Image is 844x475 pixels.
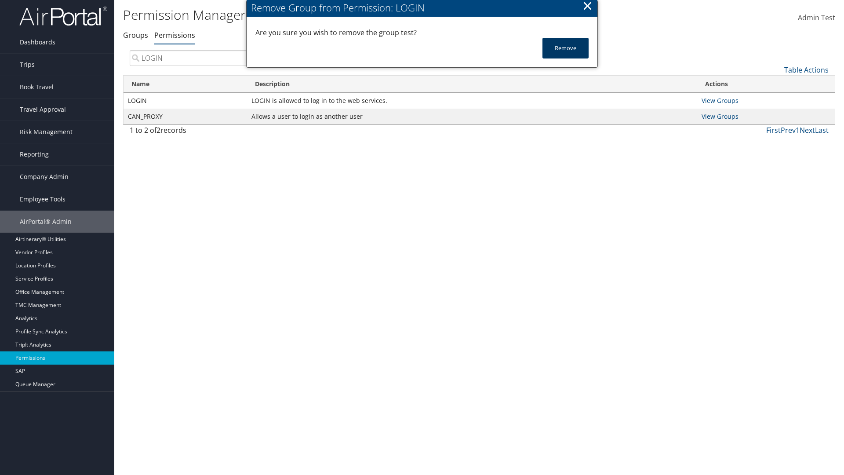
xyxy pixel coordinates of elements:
[124,109,247,124] td: CAN_PROXY
[20,54,35,76] span: Trips
[154,30,195,40] a: Permissions
[781,125,796,135] a: Prev
[255,27,589,38] div: Are you sure you wish to remove the group test?
[247,109,697,124] td: Allows a user to login as another user
[702,112,738,121] a: View Groups
[20,188,65,210] span: Employee Tools
[124,76,247,93] th: Name: activate to sort column ascending
[702,96,738,105] a: View Groups
[247,93,697,109] td: LOGIN is allowed to log in to the web services.
[766,125,781,135] a: First
[796,125,800,135] a: 1
[247,76,697,93] th: Description: activate to sort column ascending
[130,125,295,140] div: 1 to 2 of records
[815,125,829,135] a: Last
[20,211,72,233] span: AirPortal® Admin
[251,1,597,15] div: Remove Group from Permission: LOGIN
[20,121,73,143] span: Risk Management
[697,76,835,93] th: Actions
[20,76,54,98] span: Book Travel
[156,125,160,135] span: 2
[130,50,295,66] input: Search
[20,143,49,165] span: Reporting
[798,4,835,32] a: Admin Test
[784,65,829,75] a: Table Actions
[800,125,815,135] a: Next
[20,166,69,188] span: Company Admin
[542,38,589,58] button: Remove
[798,13,835,22] span: Admin Test
[123,30,148,40] a: Groups
[124,93,247,109] td: LOGIN
[20,99,66,121] span: Travel Approval
[19,6,107,26] img: airportal-logo.png
[20,31,55,53] span: Dashboards
[123,6,598,24] h1: Permission Manager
